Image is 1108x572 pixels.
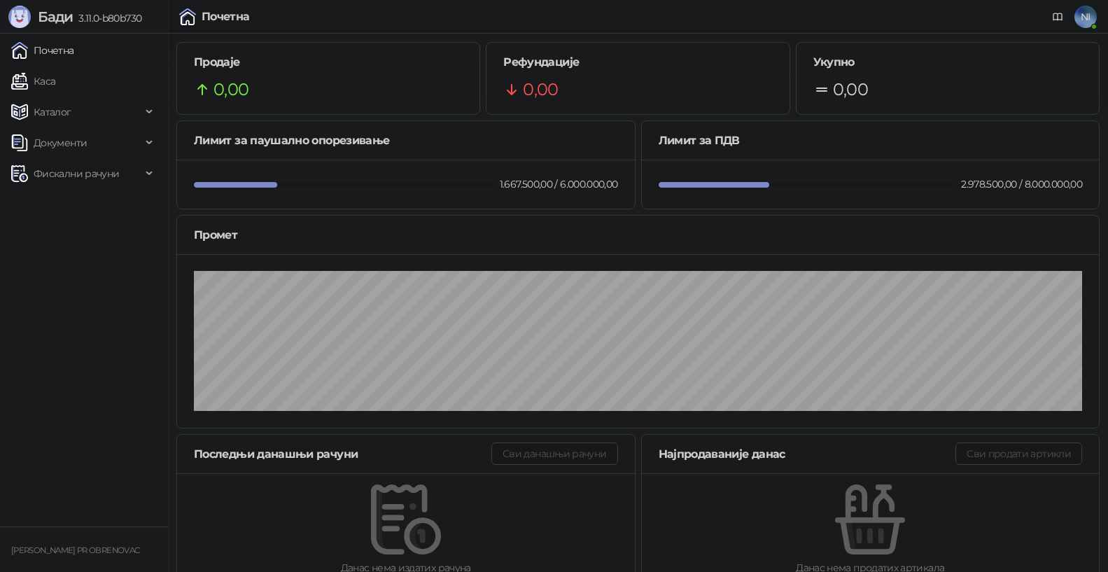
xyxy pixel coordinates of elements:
[73,12,141,25] span: 3.11.0-b80b730
[958,176,1085,192] div: 2.978.500,00 / 8.000.000,00
[194,226,1082,244] div: Промет
[34,98,71,126] span: Каталог
[194,132,618,149] div: Лимит за паушално опорезивање
[194,445,491,463] div: Последњи данашњи рачуни
[38,8,73,25] span: Бади
[497,176,621,192] div: 1.667.500,00 / 6.000.000,00
[1046,6,1069,28] a: Документација
[202,11,250,22] div: Почетна
[11,36,74,64] a: Почетна
[8,6,31,28] img: Logo
[523,76,558,103] span: 0,00
[194,54,463,71] h5: Продаје
[659,445,956,463] div: Најпродаваније данас
[833,76,868,103] span: 0,00
[503,54,772,71] h5: Рефундације
[34,129,87,157] span: Документи
[659,132,1083,149] div: Лимит за ПДВ
[11,67,55,95] a: Каса
[955,442,1082,465] button: Сви продати артикли
[813,54,1082,71] h5: Укупно
[213,76,248,103] span: 0,00
[11,545,139,555] small: [PERSON_NAME] PR OBRENOVAC
[491,442,617,465] button: Сви данашњи рачуни
[34,160,119,188] span: Фискални рачуни
[1074,6,1097,28] span: NI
